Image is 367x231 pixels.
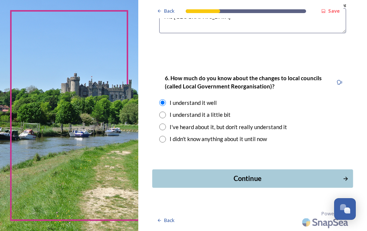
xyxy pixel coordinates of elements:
div: I understand it a little bit [170,110,231,119]
img: SnapSea Logo [300,213,352,231]
textarea: The [GEOGRAPHIC_DATA] [159,8,346,33]
button: Open Chat [334,198,356,220]
span: Back [164,217,175,224]
div: I've heard about it, but don't really understand it [170,123,287,131]
div: Continue [156,174,339,184]
strong: 6. How much do you know about the changes to local councils (called Local Government Reorganisati... [165,75,323,89]
strong: Save [328,7,340,14]
span: Back [164,7,175,15]
button: Continue [152,169,353,188]
div: I didn't know anything about it until now [170,135,267,143]
span: Powered by [321,210,348,217]
div: I understand it well [170,99,217,107]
